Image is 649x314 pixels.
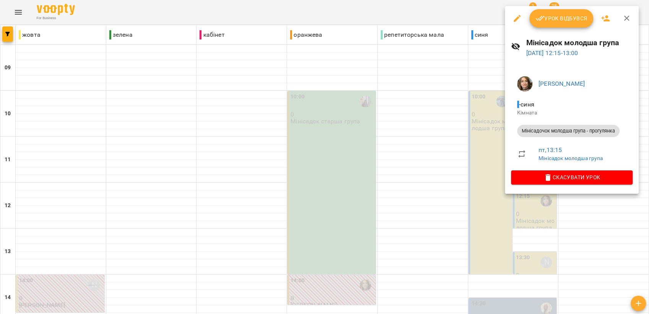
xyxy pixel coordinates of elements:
a: Мінісадок молодша група [539,155,603,161]
span: Урок відбувся [535,14,587,23]
p: Кімната [517,109,626,117]
span: Скасувати Урок [517,173,626,182]
img: 05fba983e9cc9ec1b721dcb793749f5a.jpg [517,76,532,92]
span: Мінісадочок молодша група - прогулянка [517,128,620,134]
a: [PERSON_NAME] [539,80,585,87]
button: Урок відбувся [529,9,594,28]
h6: Мінісадок молодша група [526,37,633,49]
a: пт , 13:15 [539,146,562,154]
span: - синя [517,101,536,108]
a: [DATE] 12:15-13:00 [526,49,578,57]
button: Скасувати Урок [511,170,633,184]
